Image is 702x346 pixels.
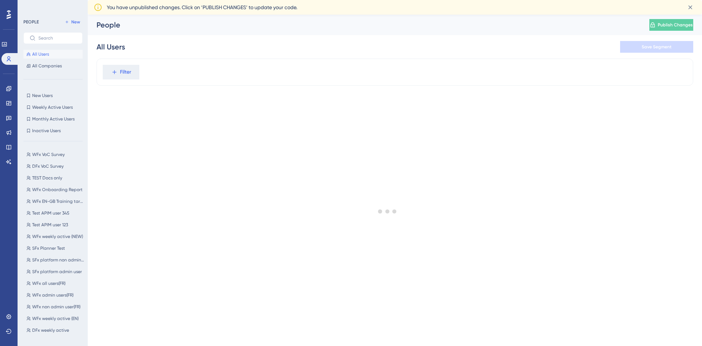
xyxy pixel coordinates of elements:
[32,93,53,98] span: New Users
[23,185,87,194] button: WFx Onboarding Report
[32,257,84,263] span: SFx platform non admin user
[32,116,75,122] span: Monthly Active Users
[23,232,87,241] button: WFx weekly active (NEW)
[107,3,297,12] span: You have unpublished changes. Click on ‘PUBLISH CHANGES’ to update your code.
[32,316,79,321] span: WFx weekly active (EN)
[23,314,87,323] button: WFx weekly active (EN)
[32,175,62,181] span: TEST Docs only
[32,51,49,57] span: All Users
[23,197,87,206] button: WFx EN-GB Training target
[32,163,64,169] span: DFx VoC Survey
[38,36,76,41] input: Search
[32,280,65,286] span: WFx all users(FR)
[32,63,62,69] span: All Companies
[62,18,83,26] button: New
[32,292,73,298] span: WFx admin users(FR)
[23,162,87,171] button: DFx VoC Survey
[23,244,87,253] button: SFx Planner Test
[32,210,69,216] span: Test APIM user 345
[23,174,87,182] button: TEST Docs only
[23,50,83,59] button: All Users
[32,128,61,134] span: Inactive Users
[23,115,83,123] button: Monthly Active Users
[32,245,65,251] span: SFx Planner Test
[649,19,693,31] button: Publish Changes
[71,19,80,25] span: New
[23,220,87,229] button: Test APIM user 123
[32,152,65,157] span: WFx VoC Survey
[23,19,39,25] div: PEOPLE
[32,234,83,239] span: WFx weekly active (NEW)
[23,91,83,100] button: New Users
[97,20,631,30] div: People
[32,187,83,193] span: WFx Onboarding Report
[23,103,83,112] button: Weekly Active Users
[23,62,83,70] button: All Companies
[23,150,87,159] button: WFx VoC Survey
[32,269,82,275] span: SFx platform admin user
[642,44,672,50] span: Save Segment
[23,302,87,311] button: WFx non admin user(FR)
[23,267,87,276] button: SFx platform admin user
[23,291,87,300] button: WFx admin users(FR)
[23,126,83,135] button: Inactive Users
[658,22,693,28] span: Publish Changes
[97,42,125,52] div: All Users
[23,256,87,264] button: SFx platform non admin user
[23,326,87,335] button: DFx weekly active
[32,104,73,110] span: Weekly Active Users
[32,198,84,204] span: WFx EN-GB Training target
[32,304,80,310] span: WFx non admin user(FR)
[620,41,693,53] button: Save Segment
[32,222,68,228] span: Test APIM user 123
[23,209,87,217] button: Test APIM user 345
[23,279,87,288] button: WFx all users(FR)
[32,327,69,333] span: DFx weekly active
